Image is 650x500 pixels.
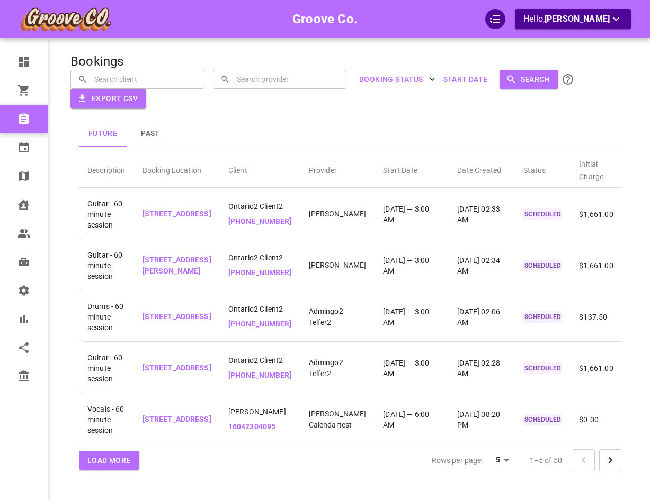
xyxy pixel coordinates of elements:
p: 1–5 of 50 [530,455,562,466]
p: [PHONE_NUMBER] [228,370,292,381]
p: SCHEDULED [523,362,562,374]
p: [STREET_ADDRESS] [143,208,211,220]
p: SCHEDULED [523,414,562,425]
td: Guitar - 60 minute session [79,190,134,239]
p: [STREET_ADDRESS] [143,362,211,374]
p: [PERSON_NAME] [309,208,367,220]
td: Drums - 60 minute session [79,293,134,342]
td: Guitar - 60 minute session [79,241,134,290]
p: [STREET_ADDRESS] [143,414,211,425]
p: [PHONE_NUMBER] [228,267,292,278]
input: Search provider [234,70,340,88]
button: Export CSV [70,89,146,108]
td: [DATE] — 3:00 AM [375,344,449,393]
p: SCHEDULED [523,311,562,323]
span: $1,661.00 [579,261,613,270]
td: [DATE] 02:06 AM [449,293,515,342]
td: Vocals - 60 minute session [79,395,134,444]
p: [PERSON_NAME] Calendartest [309,408,367,431]
span: $1,661.00 [579,210,613,219]
p: Hello, [523,13,622,26]
td: [DATE] — 3:00 AM [375,190,449,239]
th: Start Date [375,149,449,188]
span: $0.00 [579,415,599,424]
p: Rows per page: [432,455,483,466]
th: Initial Charge [571,149,621,188]
td: [DATE] 02:33 AM [449,190,515,239]
button: Search [500,70,558,89]
p: [STREET_ADDRESS][PERSON_NAME] [143,254,211,277]
button: Go to next page [599,449,621,471]
button: Start Date [439,70,492,89]
td: [DATE] 02:28 AM [449,344,515,393]
td: [DATE] 02:34 AM [449,241,515,290]
span: Ontario2 Client2 [228,355,292,366]
p: 16042304095 [228,421,292,432]
th: Booking Location [134,149,220,188]
span: $137.50 [579,313,607,321]
img: company-logo [19,6,112,32]
td: Guitar - 60 minute session [79,344,134,393]
p: [STREET_ADDRESS] [143,311,211,322]
td: [DATE] — 6:00 AM [375,395,449,444]
div: 5 [487,452,513,468]
button: Past [127,121,174,147]
span: $1,661.00 [579,364,613,372]
span: [PERSON_NAME] [228,406,292,417]
td: [DATE] — 3:00 AM [375,241,449,290]
p: [PHONE_NUMBER] [228,319,292,330]
p: [PHONE_NUMBER] [228,216,292,227]
span: Ontario2 Client2 [228,304,292,314]
button: Click the Search button to submit your search. All name/email searches are CASE SENSITIVE. To sea... [558,70,577,89]
th: Client [220,149,300,188]
p: Admingo2 Telfer2 [309,306,367,328]
button: BOOKING STATUS [355,70,439,89]
button: Hello,[PERSON_NAME] [515,9,631,29]
p: SCHEDULED [523,260,562,271]
p: SCHEDULED [523,208,562,220]
div: QuickStart Guide [485,9,505,29]
td: [DATE] — 3:00 AM [375,293,449,342]
th: Provider [300,149,375,188]
span: Ontario2 Client2 [228,252,292,263]
h6: Groove Co. [292,9,358,29]
p: [PERSON_NAME] [309,260,367,271]
th: Status [515,149,571,188]
input: Search client [92,70,197,88]
td: [DATE] 08:20 PM [449,395,515,444]
button: Load More [79,451,139,470]
span: Ontario2 Client2 [228,201,292,212]
th: Date Created [449,149,515,188]
th: Description [79,149,134,188]
span: [PERSON_NAME] [545,14,610,24]
button: Future [79,121,127,147]
p: Admingo2 Telfer2 [309,357,367,379]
